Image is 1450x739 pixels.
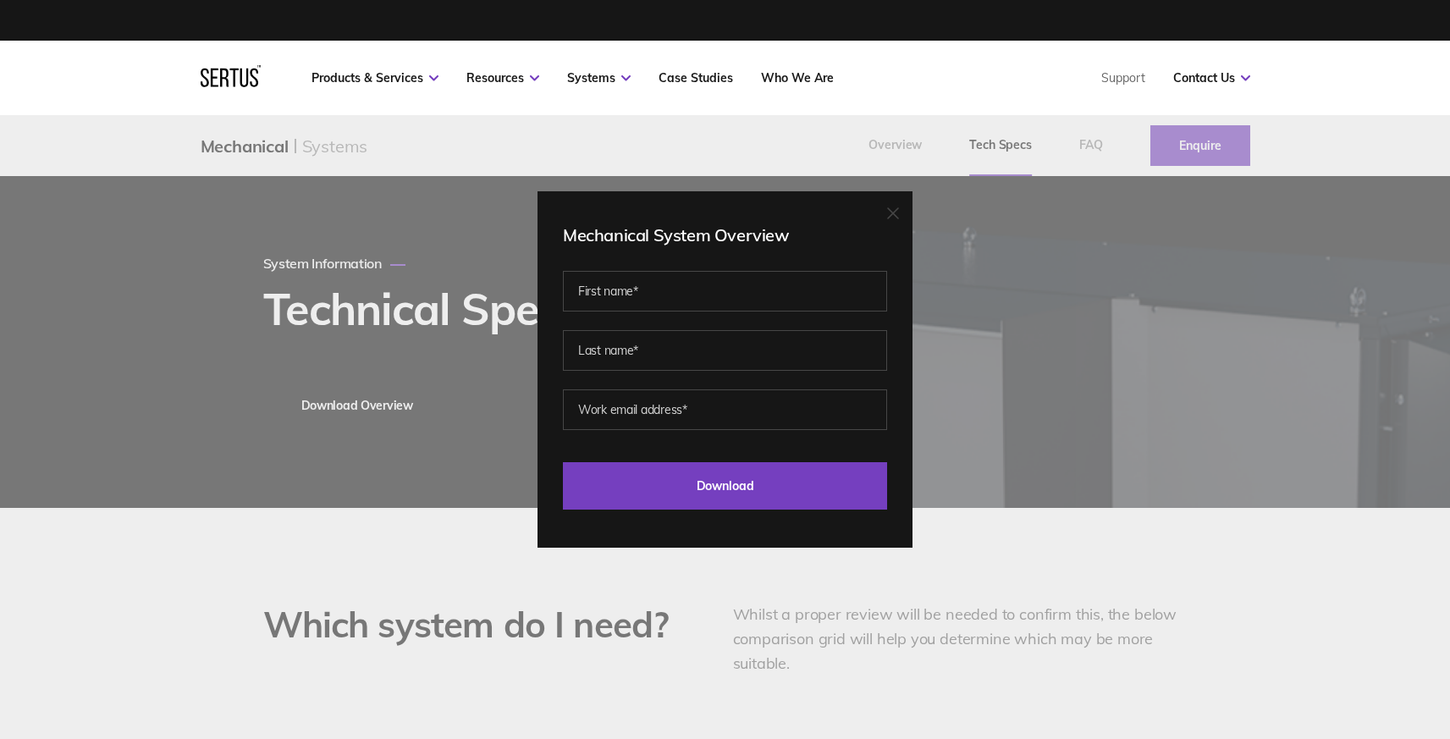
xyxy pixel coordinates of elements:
[1173,70,1250,85] a: Contact Us
[761,70,834,85] a: Who We Are
[312,70,438,85] a: Products & Services
[1145,543,1450,739] iframe: Chat Widget
[1101,70,1145,85] a: Support
[563,225,887,245] div: Mechanical System Overview
[563,462,887,510] input: Download
[563,330,887,371] input: Last name*
[563,389,887,430] input: Work email address*
[563,271,887,312] input: First name*
[567,70,631,85] a: Systems
[466,70,539,85] a: Resources
[659,70,733,85] a: Case Studies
